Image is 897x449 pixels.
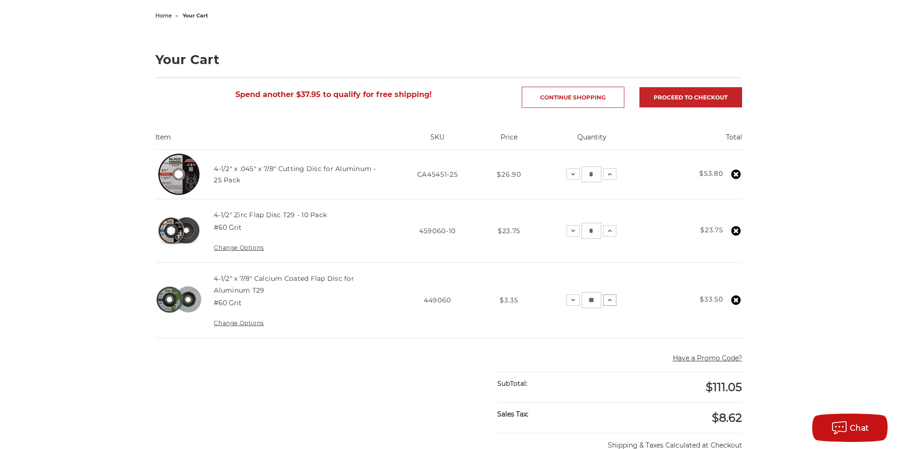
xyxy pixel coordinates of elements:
[700,295,723,303] strong: $33.50
[392,132,482,149] th: SKU
[483,132,536,149] th: Price
[155,53,742,66] h1: Your Cart
[235,90,432,99] span: Spend another $37.95 to qualify for free shipping!
[712,411,742,425] span: $8.62
[812,414,888,442] button: Chat
[582,292,601,308] input: 4-1/2" x 7/8" Calcium Coated Flap Disc for Aluminum T29 Quantity:
[214,211,327,219] a: 4-1/2" Zirc Flap Disc T29 - 10 Pack
[497,410,528,418] strong: Sales Tax:
[417,170,458,179] span: CA45451-25
[183,12,208,19] span: your cart
[155,277,202,324] img: BHA 4-1/2 Inch Flap Disc for Aluminum
[648,132,742,149] th: Total
[214,223,242,233] dd: #60 Grit
[214,244,264,251] a: Change Options
[424,296,451,304] span: 449060
[155,207,202,254] img: 4-1/2" Zirc Flap Disc T29 - 10 Pack
[850,424,869,433] span: Chat
[500,296,518,304] span: $3.35
[419,227,456,235] span: 459060-10
[155,132,393,149] th: Item
[155,12,172,19] a: home
[214,319,264,327] a: Change Options
[522,87,624,108] a: Continue Shopping
[535,132,648,149] th: Quantity
[497,170,521,179] span: $26.90
[706,380,742,394] span: $111.05
[214,274,354,294] a: 4-1/2" x 7/8" Calcium Coated Flap Disc for Aluminum T29
[582,166,601,182] input: 4-1/2" x .045" x 7/8" Cutting Disc for Aluminum - 25 Pack Quantity:
[497,372,620,395] div: SubTotal:
[639,87,742,107] a: Proceed to checkout
[214,298,242,308] dd: #60 Grit
[673,353,742,363] button: Have a Promo Code?
[700,226,723,234] strong: $23.75
[214,164,376,184] a: 4-1/2" x .045" x 7/8" Cutting Disc for Aluminum - 25 Pack
[582,223,601,239] input: 4-1/2" Zirc Flap Disc T29 - 10 Pack Quantity:
[155,151,202,198] img: 4.5" cutting disc for aluminum
[498,227,520,235] span: $23.75
[699,169,723,178] strong: $53.80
